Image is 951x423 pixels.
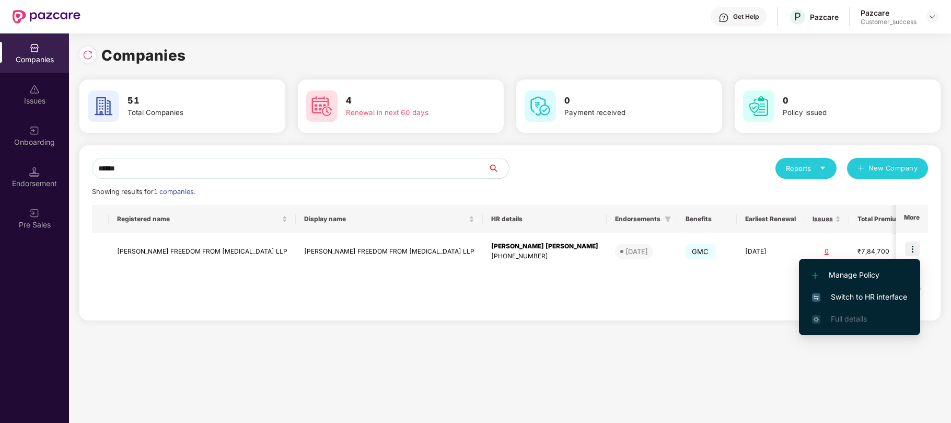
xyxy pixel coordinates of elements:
[304,215,467,223] span: Display name
[861,18,917,26] div: Customer_success
[861,8,917,18] div: Pazcare
[812,269,907,281] span: Manage Policy
[905,242,920,256] img: icon
[346,107,469,118] div: Renewal in next 60 days
[677,205,737,233] th: Benefits
[857,165,864,173] span: plus
[857,247,910,257] div: ₹7,84,700
[491,242,598,251] div: [PERSON_NAME] [PERSON_NAME]
[812,315,820,324] img: svg+xml;base64,PHN2ZyB4bWxucz0iaHR0cDovL3d3dy53My5vcmcvMjAwMC9zdmciIHdpZHRoPSIxNi4zNjMiIGhlaWdodD...
[29,208,40,219] img: svg+xml;base64,PHN2ZyB3aWR0aD0iMjAiIGhlaWdodD0iMjAiIHZpZXdCb3g9IjAgMCAyMCAyMCIgZmlsbD0ibm9uZSIgeG...
[857,215,902,223] span: Total Premium
[117,215,280,223] span: Registered name
[810,12,839,22] div: Pazcare
[783,94,906,108] h3: 0
[847,158,928,179] button: plusNew Company
[101,44,186,67] h1: Companies
[127,107,251,118] div: Total Companies
[92,188,195,196] span: Showing results for
[849,205,918,233] th: Total Premium
[29,125,40,136] img: svg+xml;base64,PHN2ZyB3aWR0aD0iMjAiIGhlaWdodD0iMjAiIHZpZXdCb3g9IjAgMCAyMCAyMCIgZmlsbD0ibm9uZSIgeG...
[625,246,648,257] div: [DATE]
[83,50,93,60] img: svg+xml;base64,PHN2ZyBpZD0iUmVsb2FkLTMyeDMyIiB4bWxucz0iaHR0cDovL3d3dy53My5vcmcvMjAwMC9zdmciIHdpZH...
[296,233,483,270] td: [PERSON_NAME] FREEDOM FROM [MEDICAL_DATA] LLP
[665,216,671,222] span: filter
[812,291,907,303] span: Switch to HR interface
[564,94,688,108] h3: 0
[813,247,841,257] div: 0
[812,293,820,302] img: svg+xml;base64,PHN2ZyB4bWxucz0iaHR0cDovL3d3dy53My5vcmcvMjAwMC9zdmciIHdpZHRoPSIxNiIgaGVpZ2h0PSIxNi...
[488,158,509,179] button: search
[127,94,251,108] h3: 51
[29,167,40,177] img: svg+xml;base64,PHN2ZyB3aWR0aD0iMTQuNSIgaGVpZ2h0PSIxNC41IiB2aWV3Qm94PSIwIDAgMTYgMTYiIGZpbGw9Im5vbm...
[733,13,759,21] div: Get Help
[794,10,801,23] span: P
[896,205,928,233] th: More
[928,13,936,21] img: svg+xml;base64,PHN2ZyBpZD0iRHJvcGRvd24tMzJ4MzIiIHhtbG5zPSJodHRwOi8vd3d3LnczLm9yZy8yMDAwL3N2ZyIgd2...
[306,90,338,122] img: svg+xml;base64,PHN2ZyB4bWxucz0iaHR0cDovL3d3dy53My5vcmcvMjAwMC9zdmciIHdpZHRoPSI2MCIgaGVpZ2h0PSI2MC...
[786,163,826,174] div: Reports
[737,205,804,233] th: Earliest Renewal
[13,10,80,24] img: New Pazcare Logo
[718,13,729,23] img: svg+xml;base64,PHN2ZyBpZD0iSGVscC0zMngzMiIgeG1sbnM9Imh0dHA6Ly93d3cudzMub3JnLzIwMDAvc3ZnIiB3aWR0aD...
[525,90,556,122] img: svg+xml;base64,PHN2ZyB4bWxucz0iaHR0cDovL3d3dy53My5vcmcvMjAwMC9zdmciIHdpZHRoPSI2MCIgaGVpZ2h0PSI2MC...
[491,251,598,261] div: [PHONE_NUMBER]
[831,314,867,323] span: Full details
[564,107,688,118] div: Payment received
[743,90,774,122] img: svg+xml;base64,PHN2ZyB4bWxucz0iaHR0cDovL3d3dy53My5vcmcvMjAwMC9zdmciIHdpZHRoPSI2MCIgaGVpZ2h0PSI2MC...
[483,205,607,233] th: HR details
[296,205,483,233] th: Display name
[819,165,826,172] span: caret-down
[109,205,296,233] th: Registered name
[488,164,509,173] span: search
[88,90,119,122] img: svg+xml;base64,PHN2ZyB4bWxucz0iaHR0cDovL3d3dy53My5vcmcvMjAwMC9zdmciIHdpZHRoPSI2MCIgaGVpZ2h0PSI2MC...
[29,43,40,53] img: svg+xml;base64,PHN2ZyBpZD0iQ29tcGFuaWVzIiB4bWxucz0iaHR0cDovL3d3dy53My5vcmcvMjAwMC9zdmciIHdpZHRoPS...
[154,188,195,196] span: 1 companies.
[804,205,849,233] th: Issues
[29,84,40,95] img: svg+xml;base64,PHN2ZyBpZD0iSXNzdWVzX2Rpc2FibGVkIiB4bWxucz0iaHR0cDovL3d3dy53My5vcmcvMjAwMC9zdmciIH...
[868,163,918,174] span: New Company
[783,107,906,118] div: Policy issued
[686,244,715,259] span: GMC
[737,233,804,270] td: [DATE]
[812,272,818,279] img: svg+xml;base64,PHN2ZyB4bWxucz0iaHR0cDovL3d3dy53My5vcmcvMjAwMC9zdmciIHdpZHRoPSIxMi4yMDEiIGhlaWdodD...
[813,215,833,223] span: Issues
[109,233,296,270] td: [PERSON_NAME] FREEDOM FROM [MEDICAL_DATA] LLP
[346,94,469,108] h3: 4
[615,215,660,223] span: Endorsements
[663,213,673,225] span: filter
